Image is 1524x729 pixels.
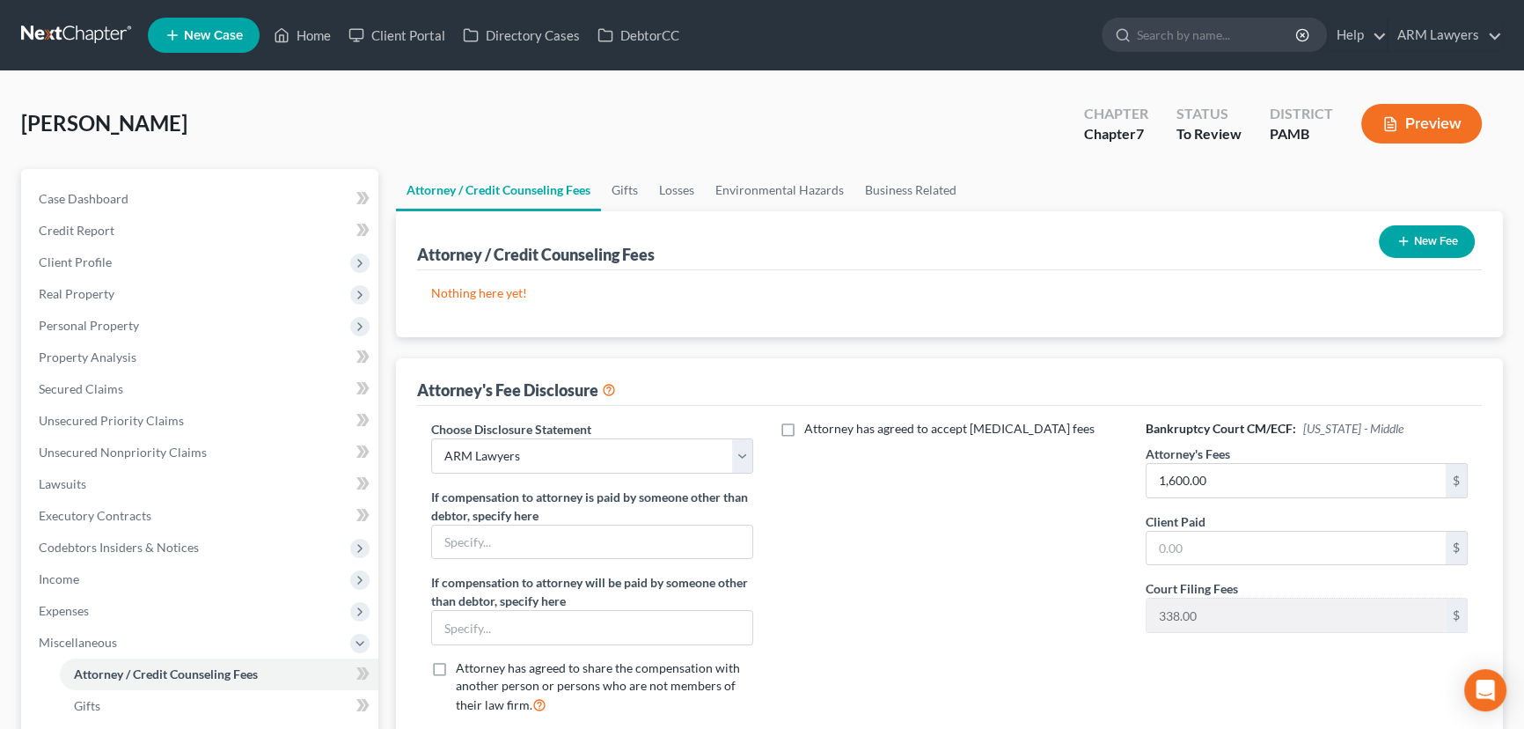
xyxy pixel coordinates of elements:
[589,19,688,51] a: DebtorCC
[1176,124,1242,144] div: To Review
[1137,18,1298,51] input: Search by name...
[854,169,967,211] a: Business Related
[1084,104,1148,124] div: Chapter
[601,169,648,211] a: Gifts
[39,635,117,650] span: Miscellaneous
[1446,532,1467,565] div: $
[432,526,752,559] input: Specify...
[396,169,601,211] a: Attorney / Credit Counseling Fees
[25,183,378,215] a: Case Dashboard
[705,169,854,211] a: Environmental Hazards
[431,420,591,438] label: Choose Disclosure Statement
[265,19,340,51] a: Home
[39,508,151,523] span: Executory Contracts
[648,169,705,211] a: Losses
[1270,104,1333,124] div: District
[1361,104,1482,144] button: Preview
[184,29,243,42] span: New Case
[431,488,753,525] label: If compensation to attorney is paid by someone other than debtor, specify here
[60,659,378,690] a: Attorney / Credit Counseling Fees
[1147,532,1446,565] input: 0.00
[1146,579,1238,598] label: Court Filing Fees
[1446,464,1467,497] div: $
[1379,225,1475,258] button: New Fee
[804,421,1095,436] span: Attorney has agreed to accept [MEDICAL_DATA] fees
[417,244,655,265] div: Attorney / Credit Counseling Fees
[1446,599,1467,632] div: $
[432,611,752,644] input: Specify...
[21,110,187,136] span: [PERSON_NAME]
[1146,445,1230,463] label: Attorney's Fees
[25,373,378,405] a: Secured Claims
[1084,124,1148,144] div: Chapter
[1147,464,1446,497] input: 0.00
[1176,104,1242,124] div: Status
[39,223,114,238] span: Credit Report
[39,603,89,618] span: Expenses
[39,286,114,301] span: Real Property
[1464,669,1506,711] div: Open Intercom Messenger
[417,379,616,401] div: Attorney's Fee Disclosure
[1303,421,1403,436] span: [US_STATE] - Middle
[1328,19,1387,51] a: Help
[340,19,454,51] a: Client Portal
[39,413,184,428] span: Unsecured Priority Claims
[25,468,378,500] a: Lawsuits
[1146,420,1468,438] h6: Bankruptcy Court CM/ECF:
[39,254,112,269] span: Client Profile
[60,690,378,722] a: Gifts
[39,191,128,206] span: Case Dashboard
[39,350,136,364] span: Property Analysis
[1388,19,1502,51] a: ARM Lawyers
[39,318,139,333] span: Personal Property
[39,476,86,491] span: Lawsuits
[25,342,378,373] a: Property Analysis
[25,437,378,468] a: Unsecured Nonpriority Claims
[39,571,79,586] span: Income
[39,540,199,555] span: Codebtors Insiders & Notices
[456,660,740,712] span: Attorney has agreed to share the compensation with another person or persons who are not members ...
[1147,599,1446,632] input: 0.00
[1136,125,1144,142] span: 7
[39,381,123,396] span: Secured Claims
[39,445,207,460] span: Unsecured Nonpriority Claims
[1146,512,1205,531] label: Client Paid
[431,284,1468,302] p: Nothing here yet!
[74,698,100,713] span: Gifts
[25,405,378,437] a: Unsecured Priority Claims
[454,19,589,51] a: Directory Cases
[431,573,753,610] label: If compensation to attorney will be paid by someone other than debtor, specify here
[25,215,378,247] a: Credit Report
[25,500,378,532] a: Executory Contracts
[1270,124,1333,144] div: PAMB
[74,666,258,681] span: Attorney / Credit Counseling Fees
